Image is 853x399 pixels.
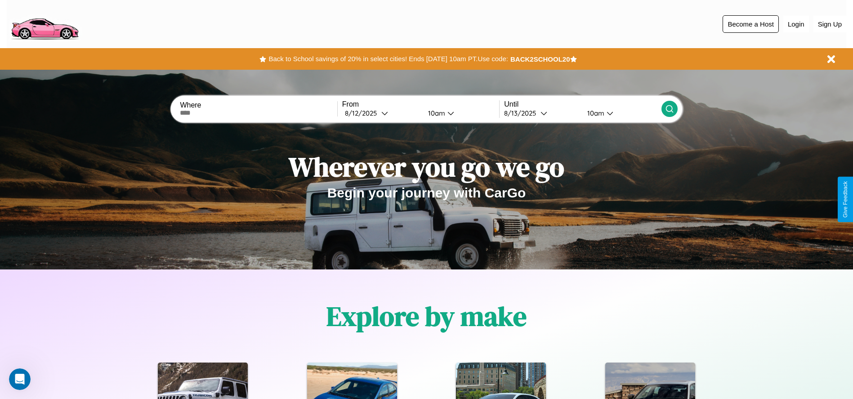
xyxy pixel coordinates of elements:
[180,101,337,109] label: Where
[504,109,540,117] div: 8 / 13 / 2025
[266,53,510,65] button: Back to School savings of 20% in select cities! Ends [DATE] 10am PT.Use code:
[424,109,447,117] div: 10am
[342,100,499,108] label: From
[583,109,607,117] div: 10am
[723,15,779,33] button: Become a Host
[326,298,527,335] h1: Explore by make
[580,108,661,118] button: 10am
[842,181,849,218] div: Give Feedback
[9,368,31,390] iframe: Intercom live chat
[504,100,661,108] label: Until
[510,55,570,63] b: BACK2SCHOOL20
[421,108,500,118] button: 10am
[345,109,381,117] div: 8 / 12 / 2025
[813,16,846,32] button: Sign Up
[783,16,809,32] button: Login
[342,108,421,118] button: 8/12/2025
[7,4,82,42] img: logo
